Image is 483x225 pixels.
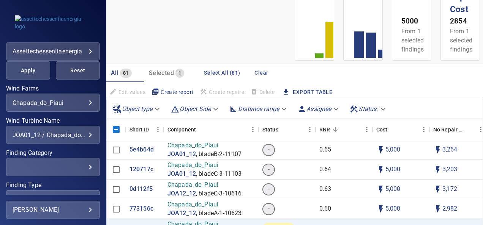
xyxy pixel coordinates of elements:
[126,119,164,140] div: Short ID
[293,87,332,97] a: Export Table
[376,119,388,140] div: The base labour and equipment costs to repair the finding. Does not include the loss of productio...
[376,205,385,214] svg: Auto cost
[262,119,278,140] div: Status
[361,124,373,135] button: Menu
[373,119,429,140] div: Cost
[401,28,424,53] span: From 1 selected findings
[401,16,422,27] p: 5000
[122,105,153,112] em: Object type
[263,185,274,194] span: -
[306,105,331,112] em: Assignee
[304,124,316,135] button: Menu
[385,165,401,174] p: 5,000
[129,145,154,154] a: 5e4b64d
[13,45,93,58] div: assettechessentiaenergia
[129,205,153,213] a: 773156c
[149,69,174,77] span: Selected
[263,145,274,154] span: -
[15,15,91,30] img: assettechessentiaenergia-logo
[167,181,242,189] p: Chapada_do_Piaui
[226,102,291,116] div: Distance range
[167,200,242,209] p: Chapada_do_Piaui
[6,94,100,112] div: Wind Farms
[65,66,90,75] span: Reset
[167,170,196,178] p: JOA01_12
[247,124,259,135] button: Menu
[433,165,442,174] svg: Auto impact
[442,165,458,174] p: 3,203
[175,69,184,78] span: 1
[180,105,211,112] em: Object Side
[433,119,464,140] div: Projected additional costs incurred by waiting 1 year to repair. This is a function of possible i...
[13,204,93,216] div: [PERSON_NAME]
[6,150,100,156] label: Finding Category
[385,205,401,213] p: 5,000
[442,205,458,213] p: 2,982
[450,28,472,53] span: From 1 selected findings
[385,145,401,154] p: 5,000
[129,185,153,194] a: 0d112f5
[167,102,223,116] div: Object Side
[148,86,197,98] button: Create report
[294,102,343,116] div: Assignee
[387,124,398,135] button: Sort
[196,209,241,218] p: , bladeA-1-10623
[464,124,475,135] button: Sort
[196,189,241,198] p: , bladeC-3-10616
[346,102,390,116] div: Status:
[319,145,331,154] p: 0.65
[376,165,385,174] svg: Auto cost
[6,61,50,80] button: Apply
[167,141,242,150] p: Chapada_do_Piaui
[418,124,429,135] button: Menu
[167,150,196,159] a: JOA01_12
[167,209,196,218] p: JOA12_12
[259,119,316,140] div: Status
[433,185,442,194] svg: Auto impact
[120,69,132,78] span: 81
[238,105,279,112] em: Distance range
[263,205,274,213] span: -
[152,88,194,96] span: Create report
[129,119,149,140] div: Short ID
[196,170,241,178] p: , bladeC-3-11103
[196,124,207,135] button: Sort
[110,102,165,116] div: Object type
[278,85,338,99] button: Export Table
[319,205,331,213] p: 0.60
[6,182,100,188] label: Finding Type
[6,86,100,92] label: Wind Farms
[358,105,378,112] em: Status :
[330,124,341,135] button: Sort
[278,124,289,135] button: Sort
[167,119,196,140] div: Component
[319,185,331,194] p: 0.63
[6,126,100,144] div: Wind Turbine Name
[385,185,401,194] p: 5,000
[6,190,100,208] div: Finding Type
[196,150,241,159] p: , bladeB-2-11107
[319,165,331,174] p: 0.64
[433,205,442,214] svg: Auto impact
[376,145,385,155] svg: Auto cost
[6,158,100,176] div: Finding Category
[13,99,93,106] div: Chapada_do_Piaui
[249,66,273,80] button: Clear
[167,189,196,198] a: JOA12_12
[316,119,373,140] div: RNR
[450,16,470,27] p: 2854
[129,165,153,174] a: 120717c
[16,66,41,75] span: Apply
[167,161,242,170] p: Chapada_do_Piaui
[111,69,118,77] span: All
[201,66,243,80] button: Select All (81)
[442,145,458,154] p: 3,264
[6,118,100,124] label: Wind Turbine Name
[164,119,259,140] div: Component
[433,145,442,155] svg: Auto impact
